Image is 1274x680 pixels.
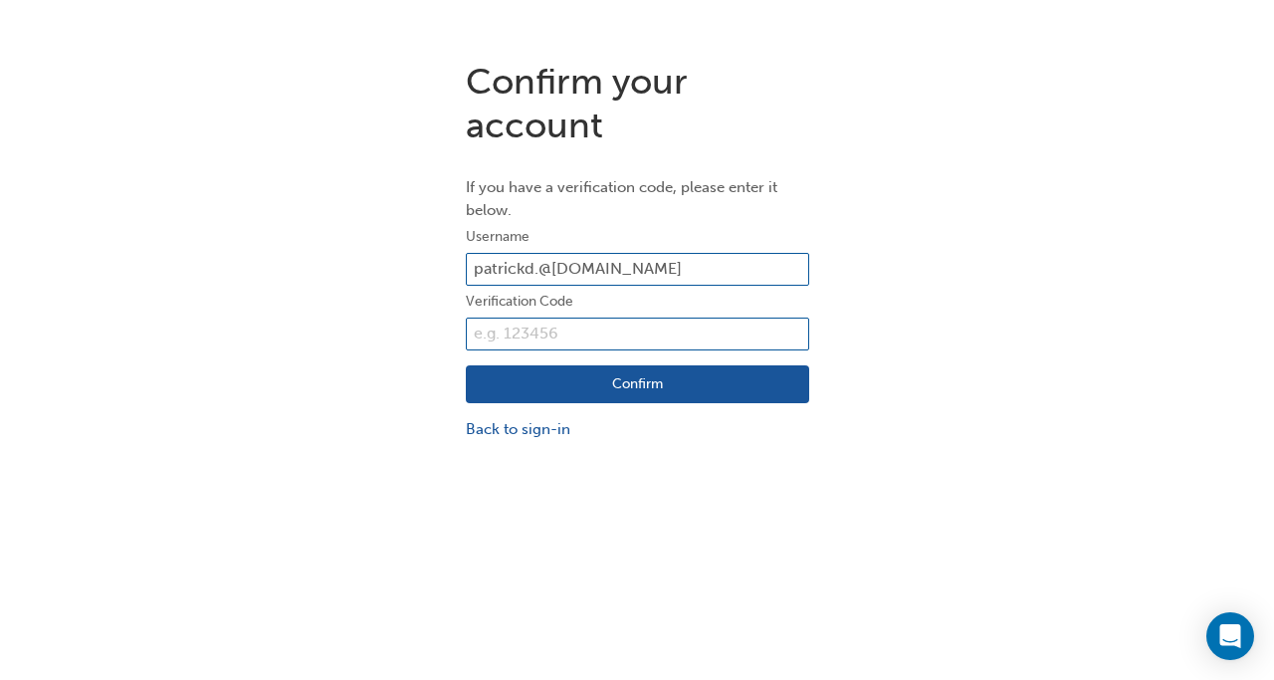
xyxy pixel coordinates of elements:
a: Back to sign-in [466,418,809,441]
p: If you have a verification code, please enter it below. [466,176,809,221]
label: Username [466,225,809,249]
label: Verification Code [466,290,809,314]
input: e.g. 123456 [466,318,809,351]
div: Open Intercom Messenger [1206,612,1254,660]
button: Confirm [466,365,809,403]
input: Username [466,253,809,287]
h1: Confirm your account [466,60,809,146]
